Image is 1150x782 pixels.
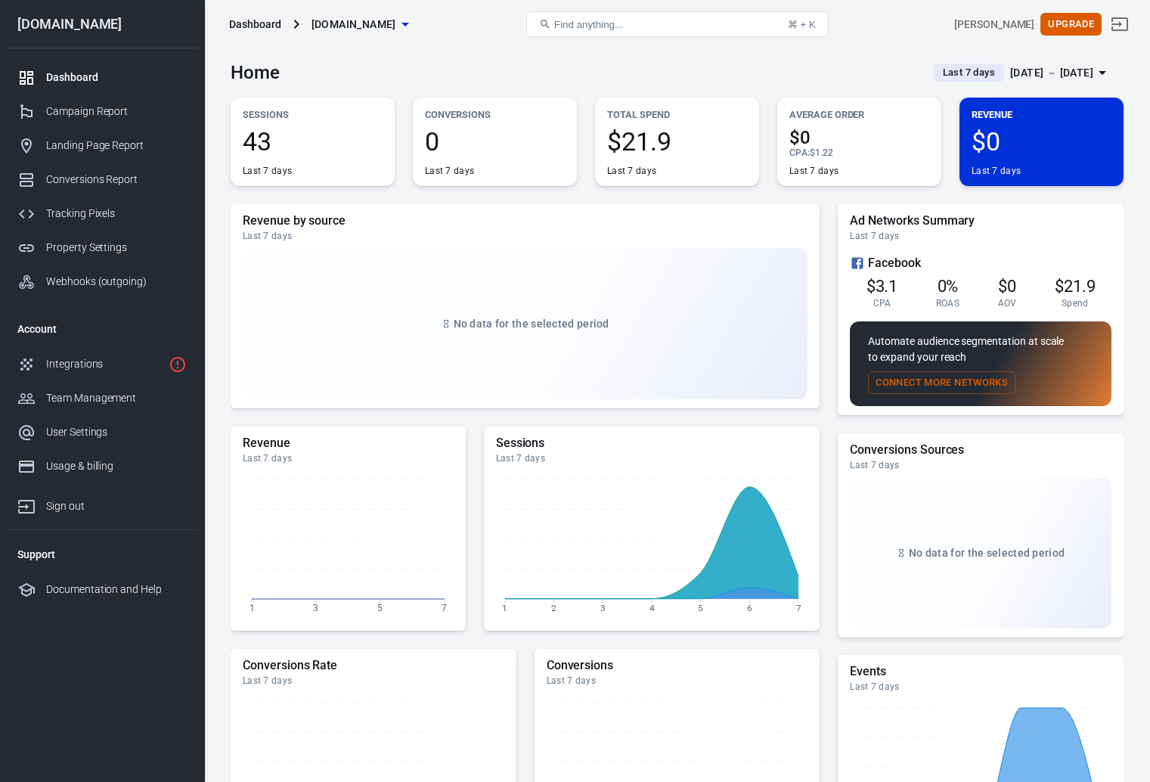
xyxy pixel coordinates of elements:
span: $0 [972,129,1111,154]
span: $21.9 [607,129,747,154]
tspan: 1 [502,603,507,613]
h5: Revenue [243,436,454,451]
iframe: Intercom live chat [1099,708,1135,744]
span: AOV [998,297,1017,309]
div: User Settings [46,424,187,440]
a: Team Management [5,381,199,415]
div: Last 7 days [243,675,504,687]
button: Last 7 days[DATE] － [DATE] [922,61,1124,85]
a: Sign out [1102,6,1138,42]
a: User Settings [5,415,199,449]
div: Last 7 days [547,675,808,687]
span: $21.9 [1055,277,1096,296]
h5: Revenue by source [243,213,807,228]
div: Last 7 days [243,165,292,177]
a: Conversions Report [5,163,199,197]
a: Property Settings [5,231,199,265]
p: Sessions [243,107,383,123]
div: Tracking Pixels [46,206,187,222]
button: Connect More Networks [868,371,1015,395]
div: Conversions Report [46,172,187,188]
svg: Facebook Ads [850,254,865,272]
tspan: 3 [313,603,318,613]
div: [DATE] － [DATE] [1010,64,1093,82]
li: Account [5,311,199,347]
div: Last 7 days [850,681,1111,693]
span: Last 7 days [937,65,1001,80]
span: No data for the selected period [909,547,1065,559]
div: Last 7 days [496,452,808,464]
button: [DOMAIN_NAME] [305,11,414,39]
div: Last 7 days [607,165,656,177]
div: Facebook [850,254,1111,272]
tspan: 1 [250,603,255,613]
tspan: 5 [698,603,703,613]
span: 0 [425,129,565,154]
div: Last 7 days [850,459,1111,471]
div: Documentation and Help [46,582,187,597]
div: ⌘ + K [788,19,816,30]
tspan: 6 [747,603,752,613]
div: Campaign Report [46,104,187,119]
div: Dashboard [229,17,281,32]
svg: 1 networks not verified yet [169,355,187,374]
div: Property Settings [46,240,187,256]
div: Dashboard [46,70,187,85]
span: traderush.tech [312,15,396,34]
span: CPA : [789,147,810,158]
span: $0 [789,129,929,147]
div: Sign out [46,498,187,514]
tspan: 7 [796,603,801,613]
p: Automate audience segmentation at scale to expand your reach [868,334,1093,365]
div: Usage & billing [46,458,187,474]
span: $0 [998,277,1016,296]
span: 0% [938,277,959,296]
h5: Events [850,664,1111,679]
tspan: 3 [600,603,606,613]
p: Revenue [972,107,1111,123]
span: 43 [243,129,383,154]
div: Last 7 days [425,165,474,177]
p: Conversions [425,107,565,123]
p: Average Order [789,107,929,123]
tspan: 7 [442,603,447,613]
tspan: 2 [551,603,556,613]
div: Webhooks (outgoing) [46,274,187,290]
h5: Conversions Sources [850,442,1111,458]
div: Last 7 days [972,165,1021,177]
tspan: 5 [377,603,383,613]
span: ROAS [936,297,959,309]
span: No data for the selected period [454,318,609,330]
h3: Home [231,62,280,83]
a: Campaign Report [5,95,199,129]
a: Usage & billing [5,449,199,483]
a: Integrations [5,347,199,381]
h5: Conversions [547,658,808,673]
div: [DOMAIN_NAME] [5,17,199,31]
div: Landing Page Report [46,138,187,154]
div: Integrations [46,356,163,372]
span: $3.1 [866,277,898,296]
div: Last 7 days [243,230,807,242]
div: Team Management [46,390,187,406]
a: Webhooks (outgoing) [5,265,199,299]
a: Dashboard [5,61,199,95]
div: Last 7 days [243,452,454,464]
p: Total Spend [607,107,747,123]
div: Account id: 1mtJKQgV [954,17,1034,33]
span: CPA [873,297,891,309]
h5: Ad Networks Summary [850,213,1111,228]
div: Last 7 days [850,230,1111,242]
h5: Conversions Rate [243,658,504,673]
button: Find anything...⌘ + K [526,11,829,37]
h5: Sessions [496,436,808,451]
li: Support [5,536,199,573]
a: Tracking Pixels [5,197,199,231]
span: Find anything... [554,19,623,30]
tspan: 4 [649,603,655,613]
button: Upgrade [1040,13,1102,36]
span: Spend [1062,297,1089,309]
a: Sign out [5,483,199,523]
div: Last 7 days [789,165,838,177]
span: $1.22 [810,147,833,158]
